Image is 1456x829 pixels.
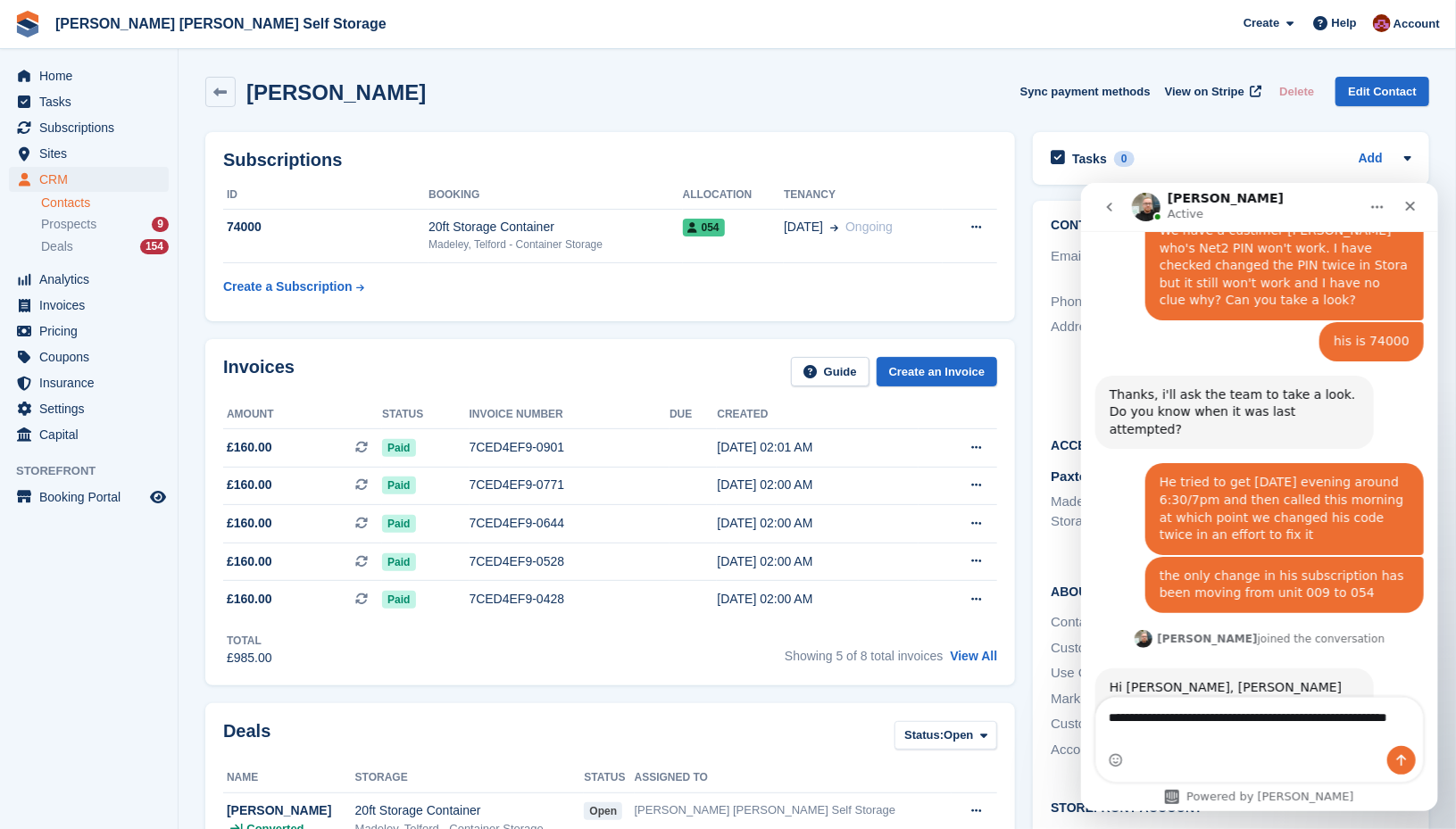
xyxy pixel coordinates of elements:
div: Create a Subscription [223,278,353,296]
iframe: Intercom live chat [1081,183,1438,811]
a: menu [9,115,169,140]
div: 7CED4EF9-0644 [470,514,670,533]
a: menu [9,167,169,192]
th: Booking [428,181,683,210]
button: Delete [1272,77,1321,106]
span: Account [1394,15,1440,33]
div: 7CED4EF9-0528 [470,552,670,571]
a: menu [9,396,169,421]
span: Insurance [39,370,146,395]
span: Paid [382,515,415,533]
a: View All [950,649,997,663]
div: 0 [1114,151,1135,167]
span: Home [39,63,146,88]
div: 7CED4EF9-0901 [470,438,670,457]
span: Open [944,726,973,744]
h2: Tasks [1072,151,1107,167]
h2: Contact Details [1051,219,1411,233]
a: Add [1359,149,1383,170]
div: Phone [1051,292,1231,312]
span: CRM [39,167,146,192]
th: Created [717,401,919,429]
span: Sites [39,141,146,166]
div: [DATE] 02:00 AM [717,552,919,571]
li: Madeley, Telford - Container Storage [1051,492,1231,532]
span: Invoices [39,293,146,318]
th: Tenancy [784,181,943,210]
a: Contacts [41,195,169,211]
div: [DATE] 02:00 AM [717,476,919,494]
span: Tasks [39,89,146,114]
a: menu [9,485,169,510]
a: Create a Subscription [223,270,364,303]
h2: Access [1051,435,1411,453]
a: menu [9,89,169,114]
th: Amount [223,401,382,429]
div: Customer Type [1051,714,1231,734]
span: View on Stripe [1165,83,1244,101]
span: £160.00 [227,552,272,571]
h2: Invoices [223,357,295,386]
span: Prospects [41,216,96,233]
th: Status [584,764,634,792]
div: 20ft Storage Container [428,218,683,236]
span: Paid [382,477,415,494]
div: [DATE] 02:00 AM [717,514,919,533]
a: menu [9,267,169,292]
span: Subscriptions [39,115,146,140]
a: menu [9,293,169,318]
span: open [584,802,622,820]
span: Paid [382,439,415,457]
div: [DATE] 02:01 AM [717,438,919,457]
a: menu [9,319,169,344]
h2: About [1051,582,1411,600]
div: 154 [140,239,169,254]
th: Invoice number [470,401,670,429]
div: Address [1051,317,1231,397]
span: Analytics [39,267,146,292]
span: [DATE] [784,218,823,236]
div: Customer Source [1051,638,1231,659]
span: £160.00 [227,476,272,494]
span: Capital [39,422,146,447]
th: Allocation [683,181,784,210]
div: [PERSON_NAME] [PERSON_NAME] Self Storage [635,801,953,819]
div: Email [1051,246,1231,286]
div: Madeley, Telford - Container Storage [428,236,683,253]
div: [PERSON_NAME] [227,801,355,820]
a: menu [9,344,169,369]
h2: [PERSON_NAME] [246,80,426,104]
span: Showing 5 of 8 total invoices [785,649,943,663]
a: Create an Invoice [877,357,998,386]
span: Coupons [39,344,146,369]
span: Settings [39,396,146,421]
div: 9 [152,217,169,232]
span: Paid [382,591,415,609]
a: View on Stripe [1158,77,1266,106]
div: 7CED4EF9-0428 [470,590,670,609]
a: Preview store [147,486,169,508]
span: 054 [683,219,725,236]
div: [DATE] 02:00 AM [717,590,919,609]
a: Prospects 9 [41,215,169,234]
th: Due [670,401,717,429]
h2: Storefront Account [1051,798,1411,816]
